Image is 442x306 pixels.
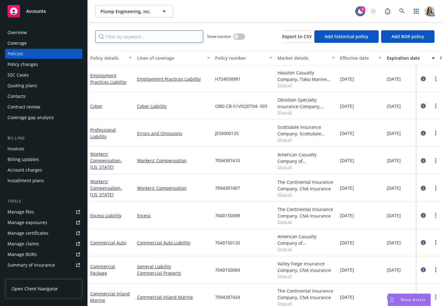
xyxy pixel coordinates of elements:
div: Obsidian Specialty Insurance Company, Obsidian Specialty Insurance Company, Cowbell Cyber [277,97,335,110]
div: Policies [7,49,23,59]
div: Valley Forge Insurance Company, CNA Insurance [277,260,335,273]
span: Add historical policy [325,33,368,39]
span: [DATE] [340,185,354,191]
a: circleInformation [420,184,427,192]
span: [DATE] [340,76,354,82]
span: 7094387424 [215,294,240,300]
button: Nova Assist [388,293,431,306]
a: Manage certificates [5,228,82,238]
span: [DATE] [340,157,354,164]
span: [DATE] [387,185,401,191]
a: Manage exposures [5,218,82,228]
div: Installment plans [7,176,44,186]
input: Filter by keyword... [95,30,203,43]
a: Quoting plans [5,81,82,91]
div: The Continental Insurance Company, CNA Insurance [277,179,335,192]
a: Policies [5,49,82,59]
div: Account charges [7,165,42,175]
span: [DATE] [340,267,354,273]
a: circleInformation [420,212,427,219]
div: Policy details [90,55,125,61]
a: circleInformation [420,75,427,83]
a: more [432,102,440,110]
a: Summary of insurance [5,260,82,270]
span: Show all [277,137,335,142]
a: more [432,239,440,246]
div: Contract review [7,102,40,112]
a: more [432,157,440,164]
span: [DATE] [387,212,401,219]
span: [DATE] [387,267,401,273]
div: Drag to move [388,294,396,306]
a: Account charges [5,165,82,175]
span: [DATE] [340,294,354,300]
span: Add BOR policy [391,33,424,39]
a: more [432,293,440,301]
a: Installment plans [5,176,82,186]
a: Professional Liability [90,127,116,139]
a: circleInformation [420,293,427,301]
div: SSC Cases [7,70,29,80]
a: Errors and Omissions [137,130,210,137]
button: Policy number [213,50,275,65]
a: Manage files [5,207,82,217]
div: Contacts [7,91,26,101]
a: Invoices [5,144,82,154]
span: [DATE] [340,239,354,246]
div: Manage exposures [7,218,47,228]
a: Policy changes [5,59,82,69]
div: Manage files [7,207,34,217]
div: The Continental Insurance Company, CNA Insurance [277,288,335,301]
span: Plump Engineering, Inc. [101,8,155,15]
a: General Liability [137,263,210,270]
span: [DATE] [387,157,401,164]
button: Export to CSV [282,30,312,43]
div: Tools [5,198,82,204]
div: Billing [5,135,82,141]
div: Overview [7,28,27,38]
a: more [432,75,440,83]
span: [DATE] [340,212,354,219]
a: Contract review [5,102,82,112]
span: 7094387410 [215,157,240,164]
a: Excess [137,212,210,219]
div: American Casualty Company of [GEOGRAPHIC_DATA], [US_STATE], CNA Insurance [277,233,335,246]
div: Manage BORs [7,249,37,259]
a: Billing updates [5,154,82,164]
a: Employment Practices Liability [90,73,126,85]
span: 7040150084 [215,267,240,273]
a: SSC Cases [5,70,82,80]
span: 7040150120 [215,239,240,246]
div: Billing updates [7,154,39,164]
a: more [432,129,440,137]
a: circleInformation [420,157,427,164]
div: Manage certificates [7,228,48,238]
span: Accounts [26,9,46,14]
a: Employment Practices Liability [137,76,210,82]
button: Plump Engineering, Inc. [95,5,173,18]
a: Cyber [90,103,102,109]
div: The Continental Insurance Company, CNA Insurance [277,206,335,219]
div: Invoices [7,144,24,154]
span: Show all [277,164,335,170]
button: Effective date [337,50,384,65]
a: Commercial Inland Marine [90,291,130,303]
div: Lines of coverage [137,55,203,61]
a: circleInformation [420,129,427,137]
img: photo [425,6,435,16]
span: [DATE] [387,103,401,109]
div: Manage claims [7,239,39,249]
a: Manage claims [5,239,82,249]
span: [DATE] [387,239,401,246]
a: more [432,266,440,273]
span: [DATE] [387,130,401,137]
a: more [432,212,440,219]
span: Export to CSV [282,33,312,39]
button: Add BOR policy [381,30,435,43]
span: [DATE] [387,294,401,300]
a: Accounts [5,3,82,20]
a: Workers' Compensation [137,157,210,164]
div: Coverage gap analysis [7,113,54,123]
button: Policy details [88,50,135,65]
a: Coverage [5,38,82,48]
